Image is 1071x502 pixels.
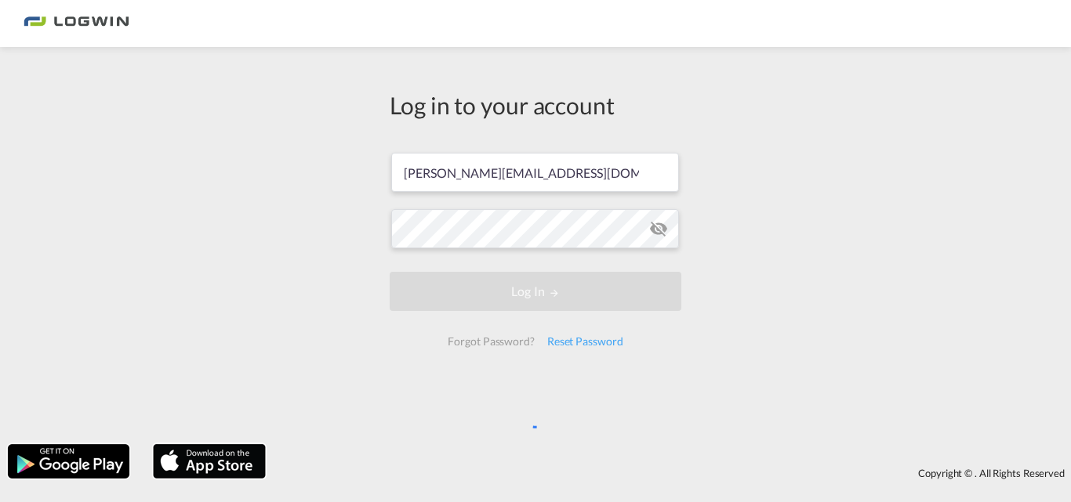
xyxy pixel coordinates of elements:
[151,442,267,480] img: apple.png
[441,327,540,356] div: Forgot Password?
[541,327,630,356] div: Reset Password
[649,219,668,238] md-icon: icon-eye-off
[390,88,681,121] div: Log in to your account
[6,442,131,480] img: google.png
[274,460,1071,486] div: Copyright © . All Rights Reserved
[390,272,681,311] button: LOGIN
[391,153,679,192] input: Enter email/phone number
[24,6,129,42] img: bc73a0e0d8c111efacd525e4c8ad7d32.png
